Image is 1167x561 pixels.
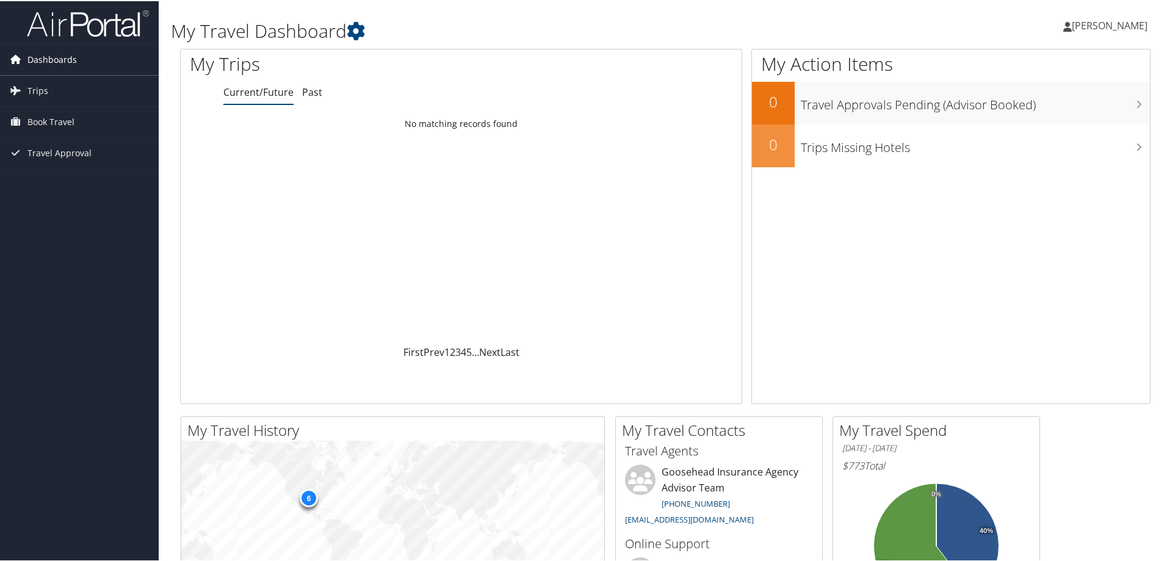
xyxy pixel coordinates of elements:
h3: Travel Agents [625,441,813,458]
h2: My Travel History [187,419,604,440]
a: Next [479,344,500,358]
a: 1 [444,344,450,358]
a: Current/Future [223,84,294,98]
span: Book Travel [27,106,74,136]
h2: 0 [752,133,795,154]
h2: My Travel Contacts [622,419,822,440]
a: 5 [466,344,472,358]
span: … [472,344,479,358]
a: [EMAIL_ADDRESS][DOMAIN_NAME] [625,513,754,524]
span: [PERSON_NAME] [1072,18,1147,31]
a: First [403,344,424,358]
h6: Total [842,458,1030,471]
h1: My Action Items [752,50,1150,76]
a: 4 [461,344,466,358]
td: No matching records found [181,112,742,134]
a: [PERSON_NAME] [1063,6,1160,43]
h2: My Travel Spend [839,419,1039,440]
a: Prev [424,344,444,358]
span: Dashboards [27,43,77,74]
tspan: 40% [980,526,993,534]
h1: My Trips [190,50,499,76]
span: Travel Approval [27,137,92,167]
h3: Online Support [625,534,813,551]
h3: Travel Approvals Pending (Advisor Booked) [801,89,1150,112]
a: 3 [455,344,461,358]
a: 0Travel Approvals Pending (Advisor Booked) [752,81,1150,123]
h3: Trips Missing Hotels [801,132,1150,155]
a: Past [302,84,322,98]
tspan: 0% [931,490,941,497]
h2: 0 [752,90,795,111]
span: Trips [27,74,48,105]
li: Goosehead Insurance Agency Advisor Team [619,463,819,529]
h6: [DATE] - [DATE] [842,441,1030,453]
span: $773 [842,458,864,471]
a: [PHONE_NUMBER] [662,497,730,508]
a: 2 [450,344,455,358]
a: 0Trips Missing Hotels [752,123,1150,166]
div: 6 [300,488,318,506]
a: Last [500,344,519,358]
h1: My Travel Dashboard [171,17,830,43]
img: airportal-logo.png [27,8,149,37]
